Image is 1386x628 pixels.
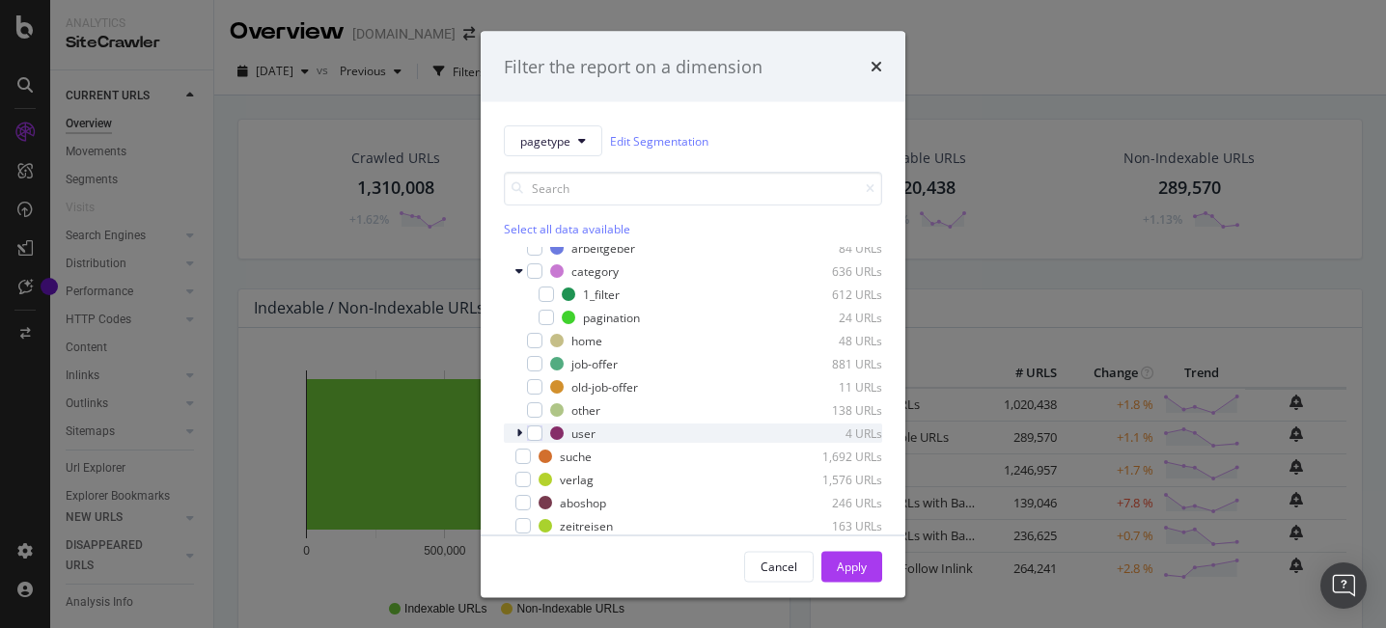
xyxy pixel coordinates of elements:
[481,31,905,597] div: modal
[788,517,882,533] div: 163 URLs
[788,448,882,464] div: 1,692 URLs
[761,558,797,574] div: Cancel
[571,262,619,279] div: category
[504,54,762,79] div: Filter the report on a dimension
[520,132,570,149] span: pagetype
[788,378,882,395] div: 11 URLs
[788,471,882,487] div: 1,576 URLs
[571,332,602,348] div: home
[583,309,640,325] div: pagination
[788,262,882,279] div: 636 URLs
[788,355,882,371] div: 881 URLs
[788,401,882,418] div: 138 URLs
[871,54,882,79] div: times
[560,471,594,487] div: verlag
[571,378,638,395] div: old-job-offer
[560,494,606,510] div: aboshop
[837,558,867,574] div: Apply
[788,309,882,325] div: 24 URLs
[560,517,613,533] div: zeitreisen
[788,286,882,302] div: 612 URLs
[788,424,882,441] div: 4 URLs
[821,551,882,582] button: Apply
[788,494,882,510] div: 246 URLs
[571,401,600,418] div: other
[788,332,882,348] div: 48 URLs
[560,448,592,464] div: suche
[504,172,882,205] input: Search
[788,239,882,256] div: 84 URLs
[571,424,596,441] div: user
[610,130,708,150] a: Edit Segmentation
[504,221,882,237] div: Select all data available
[571,239,635,256] div: arbeitgeber
[571,355,618,371] div: job-offer
[583,286,620,302] div: 1_filter
[504,125,602,156] button: pagetype
[744,551,814,582] button: Cancel
[1320,562,1367,609] div: Open Intercom Messenger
